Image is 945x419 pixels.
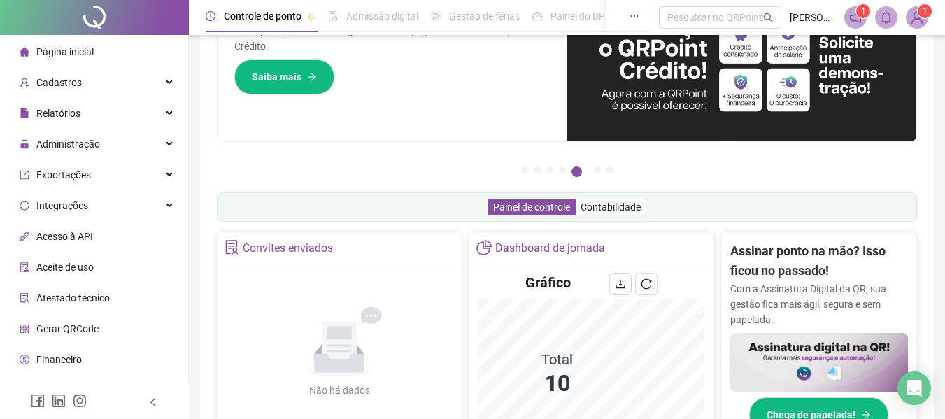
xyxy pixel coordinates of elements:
span: Admissão digital [346,10,418,22]
span: Atestado técnico [36,292,110,304]
h2: Assinar ponto na mão? Isso ficou no passado! [730,241,908,281]
span: Cadastros [36,77,82,88]
span: search [763,13,774,23]
span: [PERSON_NAME] [790,10,836,25]
span: Integrações [36,200,88,211]
span: home [20,47,29,57]
span: sync [20,201,29,211]
div: Convites enviados [243,236,333,260]
span: Controle de ponto [224,10,301,22]
span: Relatórios [36,108,80,119]
span: Central de ajuda [36,385,107,396]
h4: Gráfico [525,273,571,292]
span: arrow-right [307,72,317,82]
span: Saiba mais [252,69,301,85]
span: user-add [20,78,29,87]
span: Gestão de férias [449,10,520,22]
span: Financeiro [36,354,82,365]
button: 6 [594,166,601,173]
span: file [20,108,29,118]
span: export [20,170,29,180]
span: file-done [328,11,338,21]
span: qrcode [20,324,29,334]
span: solution [225,240,239,255]
span: Painel de controle [493,201,570,213]
span: ellipsis [630,11,639,21]
img: banner%2F02c71560-61a6-44d4-94b9-c8ab97240462.png [730,333,908,392]
span: Página inicial [36,46,94,57]
span: Contabilidade [581,201,641,213]
div: Dashboard de jornada [495,236,605,260]
p: Ofereça empréstimo consignado e antecipação salarial com o QRPoint Crédito. [234,23,550,54]
span: Gerar QRCode [36,323,99,334]
span: Aceite de uso [36,262,94,273]
span: notification [849,11,862,24]
span: reload [641,278,652,290]
span: dollar [20,355,29,364]
button: 1 [521,166,528,173]
button: 3 [546,166,553,173]
span: 1 [861,6,866,16]
span: dashboard [532,11,542,21]
span: left [148,397,158,407]
button: Saiba mais [234,59,334,94]
span: Exportações [36,169,91,180]
span: solution [20,293,29,303]
span: sun [431,11,441,21]
span: Painel do DP [550,10,605,22]
span: Administração [36,139,100,150]
button: 2 [534,166,541,173]
img: 62389 [907,7,928,28]
p: Com a Assinatura Digital da QR, sua gestão fica mais ágil, segura e sem papelada. [730,281,908,327]
button: 7 [606,166,613,173]
button: 5 [571,166,582,177]
sup: Atualize o seu contato no menu Meus Dados [918,4,932,18]
span: bell [880,11,893,24]
span: download [615,278,626,290]
span: 1 [923,6,928,16]
span: pie-chart [476,240,491,255]
span: audit [20,262,29,272]
span: instagram [73,394,87,408]
span: facebook [31,394,45,408]
span: clock-circle [206,11,215,21]
sup: 1 [856,4,870,18]
span: linkedin [52,394,66,408]
button: 4 [559,166,566,173]
span: api [20,232,29,241]
div: Não há dados [275,383,404,398]
div: Open Intercom Messenger [897,371,931,405]
span: Acesso à API [36,231,93,242]
span: pushpin [307,13,315,21]
span: lock [20,139,29,149]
